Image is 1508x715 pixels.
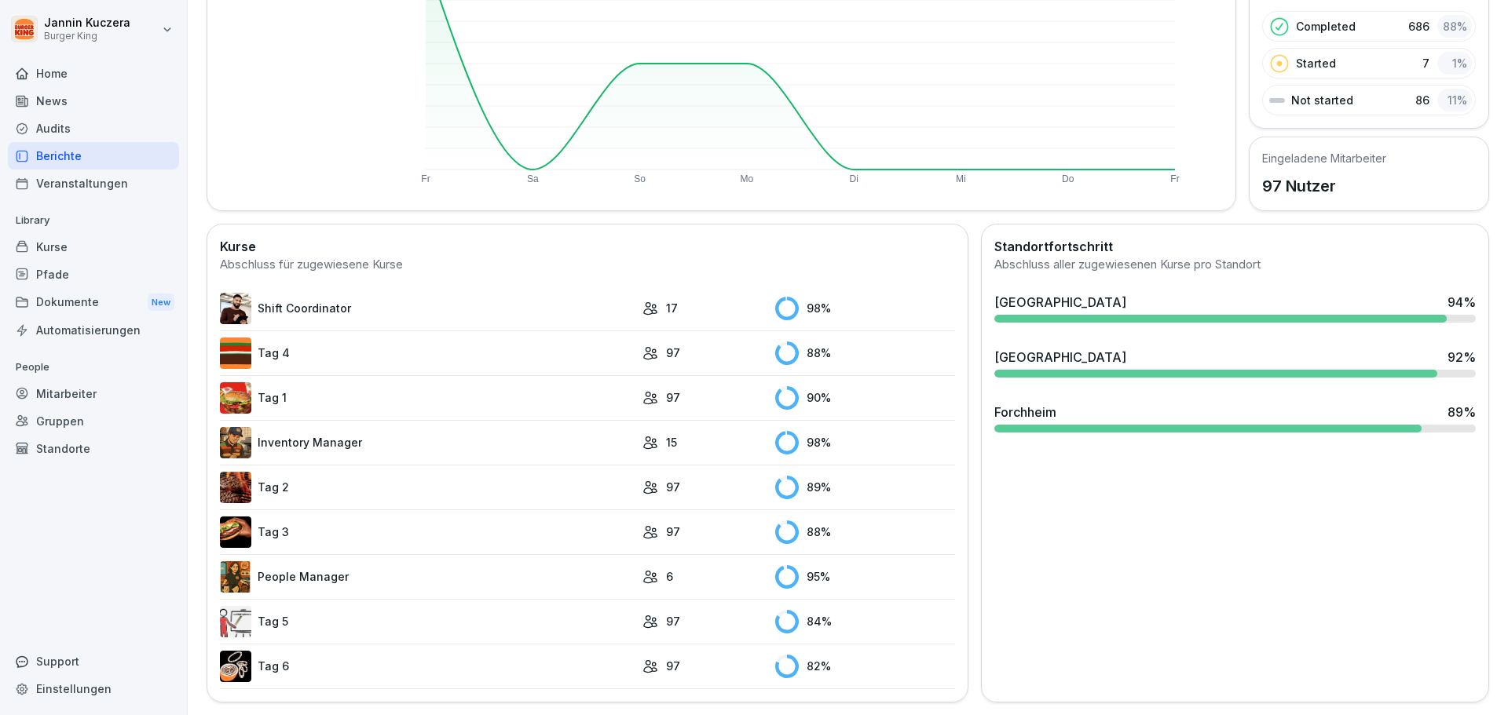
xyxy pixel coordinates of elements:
[1437,15,1472,38] div: 88 %
[1448,403,1476,421] div: 89 %
[8,316,179,344] a: Automatisierungen
[1296,18,1356,35] p: Completed
[220,427,251,458] img: o1h5p6rcnzw0lu1jns37xjxx.png
[666,434,677,451] p: 15
[994,348,1126,367] div: [GEOGRAPHIC_DATA]
[220,561,251,593] img: xc3x9m9uz5qfs93t7kmvoxs4.png
[1170,173,1179,184] text: Fr
[8,675,179,702] a: Einstellungen
[8,261,179,288] a: Pfade
[8,355,179,380] p: People
[1062,173,1074,184] text: Do
[220,256,955,274] div: Abschluss für zugewiesene Kurse
[220,651,251,682] img: rvamvowt7cu6mbuhfsogl0h5.png
[421,173,430,184] text: Fr
[8,380,179,407] a: Mitarbeiter
[775,431,955,454] div: 98 %
[220,293,251,324] img: q4kvd0p412g56irxfxn6tm8s.png
[220,561,635,593] a: People Manager
[1437,52,1472,75] div: 1 %
[148,294,174,312] div: New
[994,293,1126,312] div: [GEOGRAPHIC_DATA]
[666,300,678,316] p: 17
[666,658,680,674] p: 97
[220,337,635,369] a: Tag 4
[527,173,539,184] text: Sa
[775,297,955,320] div: 98 %
[8,208,179,233] p: Library
[988,286,1482,329] a: [GEOGRAPHIC_DATA]94%
[775,386,955,410] div: 90 %
[220,293,635,324] a: Shift Coordinator
[8,288,179,317] a: DokumenteNew
[220,237,955,256] h2: Kurse
[220,606,635,637] a: Tag 5
[8,648,179,675] div: Support
[1415,92,1429,108] p: 86
[666,523,680,540] p: 97
[666,613,680,629] p: 97
[994,256,1476,274] div: Abschluss aller zugewiesenen Kurse pro Standort
[220,606,251,637] img: vy1vuzxsdwx3e5y1d1ft51l0.png
[8,142,179,170] a: Berichte
[220,651,635,682] a: Tag 6
[994,403,1056,421] div: Forchheim
[775,341,955,365] div: 88 %
[8,407,179,435] a: Gruppen
[741,173,754,184] text: Mo
[220,337,251,369] img: a35kjdk9hf9utqmhbz0ibbvi.png
[1262,150,1386,166] h5: Eingeladene Mitarbeiter
[1437,89,1472,111] div: 11 %
[220,427,635,458] a: Inventory Manager
[220,472,635,503] a: Tag 2
[666,568,673,585] p: 6
[994,237,1476,256] h2: Standortfortschritt
[8,87,179,115] a: News
[44,16,130,30] p: Jannin Kuczera
[44,31,130,42] p: Burger King
[849,173,858,184] text: Di
[1296,55,1336,71] p: Started
[775,565,955,589] div: 95 %
[220,516,251,548] img: cq6tslmxu1pybroki4wxmcwi.png
[8,115,179,142] a: Audits
[634,173,646,184] text: So
[220,472,251,503] img: hzkj8u8nkg09zk50ub0d0otk.png
[8,288,179,317] div: Dokumente
[8,170,179,197] a: Veranstaltungen
[8,435,179,462] a: Standorte
[1291,92,1353,108] p: Not started
[988,396,1482,439] a: Forchheim89%
[956,173,966,184] text: Mi
[1262,174,1386,198] p: 97 Nutzer
[8,60,179,87] a: Home
[1422,55,1429,71] p: 7
[775,610,955,633] div: 84 %
[1448,293,1476,312] div: 94 %
[666,389,680,406] p: 97
[8,233,179,261] a: Kurse
[775,655,955,678] div: 82 %
[775,476,955,499] div: 89 %
[666,345,680,361] p: 97
[1448,348,1476,367] div: 92 %
[1408,18,1429,35] p: 686
[220,516,635,548] a: Tag 3
[666,479,680,495] p: 97
[220,382,635,414] a: Tag 1
[775,520,955,544] div: 88 %
[220,382,251,414] img: kxzo5hlrfunza98hyv09v55a.png
[988,341,1482,384] a: [GEOGRAPHIC_DATA]92%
